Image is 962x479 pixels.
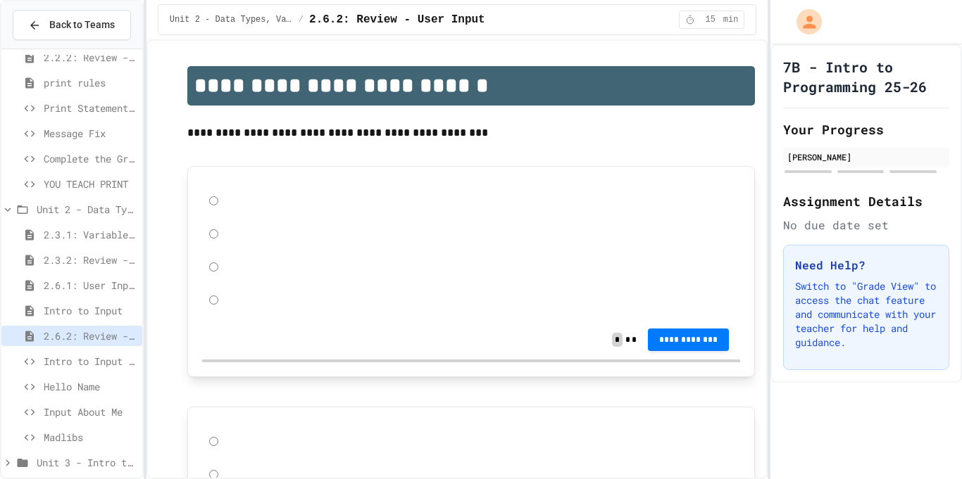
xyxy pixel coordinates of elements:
[795,279,937,350] p: Switch to "Grade View" to access the chat feature and communicate with your teacher for help and ...
[44,379,137,394] span: Hello Name
[783,57,949,96] h1: 7B - Intro to Programming 25-26
[44,278,137,293] span: 2.6.1: User Input
[44,227,137,242] span: 2.3.1: Variables and Data Types
[49,18,115,32] span: Back to Teams
[170,14,293,25] span: Unit 2 - Data Types, Variables, [DEMOGRAPHIC_DATA]
[37,455,137,470] span: Unit 3 - Intro to Objects
[44,430,137,445] span: Madlibs
[782,6,825,38] div: My Account
[13,10,131,40] button: Back to Teams
[44,75,137,90] span: print rules
[723,14,739,25] span: min
[783,217,949,234] div: No due date set
[44,328,137,343] span: 2.6.2: Review - User Input
[44,404,137,419] span: Input About Me
[44,303,137,318] span: Intro to Input
[309,11,485,28] span: 2.6.2: Review - User Input
[783,191,949,211] h2: Assignment Details
[44,354,137,369] span: Intro to Input Exercise
[44,126,137,141] span: Message Fix
[795,257,937,274] h3: Need Help?
[699,14,722,25] span: 15
[44,151,137,166] span: Complete the Greeting
[44,101,137,115] span: Print Statement Repair
[37,202,137,217] span: Unit 2 - Data Types, Variables, [DEMOGRAPHIC_DATA]
[787,151,945,163] div: [PERSON_NAME]
[44,50,137,65] span: 2.2.2: Review - Hello, World!
[44,253,137,267] span: 2.3.2: Review - Variables and Data Types
[299,14,304,25] span: /
[44,177,137,191] span: YOU TEACH PRINT
[783,120,949,139] h2: Your Progress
